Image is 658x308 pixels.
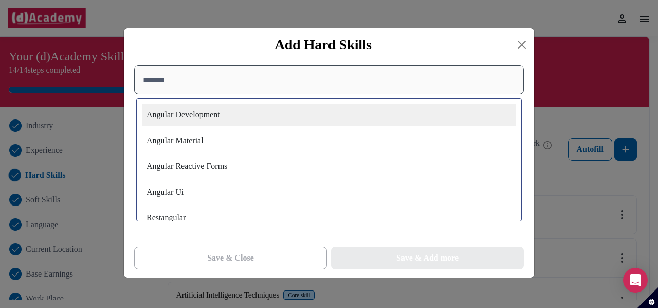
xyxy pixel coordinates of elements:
div: Restangular [142,207,516,229]
div: Angular Material [142,130,516,151]
div: Save & Close [207,252,254,264]
div: Add Hard Skills [132,37,514,53]
div: Save & Add more [396,252,459,264]
button: Set cookie preferences [637,287,658,308]
div: Angular Ui [142,181,516,203]
div: Angular Reactive Forms [142,156,516,177]
div: Open Intercom Messenger [623,268,648,293]
button: Save & Add more [331,247,524,269]
div: Angular Development [142,104,516,126]
button: Close [514,37,530,53]
button: Save & Close [134,247,327,269]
